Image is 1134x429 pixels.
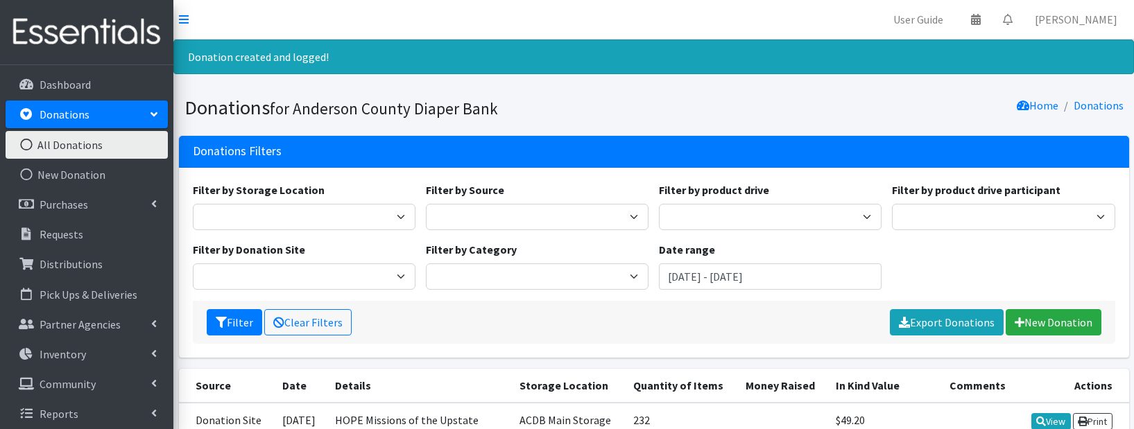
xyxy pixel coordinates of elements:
[6,281,168,308] a: Pick Ups & Deliveries
[882,6,954,33] a: User Guide
[6,220,168,248] a: Requests
[1074,98,1124,112] a: Donations
[1017,369,1128,403] th: Actions
[40,347,86,361] p: Inventory
[274,369,327,403] th: Date
[40,107,89,121] p: Donations
[1017,98,1058,112] a: Home
[6,250,168,278] a: Distributions
[207,309,262,335] button: Filter
[184,96,649,120] h1: Donations
[6,9,168,55] img: HumanEssentials
[40,377,96,391] p: Community
[6,400,168,428] a: Reports
[270,98,498,119] small: for Anderson County Diaper Bank
[511,369,625,403] th: Storage Location
[737,369,827,403] th: Money Raised
[193,144,282,159] h3: Donations Filters
[6,191,168,218] a: Purchases
[40,78,91,91] p: Dashboard
[659,241,715,258] label: Date range
[40,227,83,241] p: Requests
[193,241,305,258] label: Filter by Donation Site
[173,40,1134,74] div: Donation created and logged!
[6,161,168,189] a: New Donation
[6,310,168,338] a: Partner Agencies
[40,317,121,331] p: Partner Agencies
[6,340,168,368] a: Inventory
[40,288,137,301] p: Pick Ups & Deliveries
[1024,6,1128,33] a: [PERSON_NAME]
[625,369,737,403] th: Quantity of Items
[892,182,1060,198] label: Filter by product drive participant
[40,407,78,421] p: Reports
[890,309,1004,335] a: Export Donations
[264,309,352,335] a: Clear Filters
[193,182,325,198] label: Filter by Storage Location
[941,369,1017,403] th: Comments
[6,370,168,398] a: Community
[40,257,103,271] p: Distributions
[6,71,168,98] a: Dashboard
[426,182,504,198] label: Filter by Source
[426,241,517,258] label: Filter by Category
[40,198,88,211] p: Purchases
[6,131,168,159] a: All Donations
[659,182,769,198] label: Filter by product drive
[179,369,275,403] th: Source
[1006,309,1101,335] a: New Donation
[659,263,882,290] input: January 1, 2011 - December 31, 2011
[6,100,168,128] a: Donations
[327,369,511,403] th: Details
[827,369,941,403] th: In Kind Value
